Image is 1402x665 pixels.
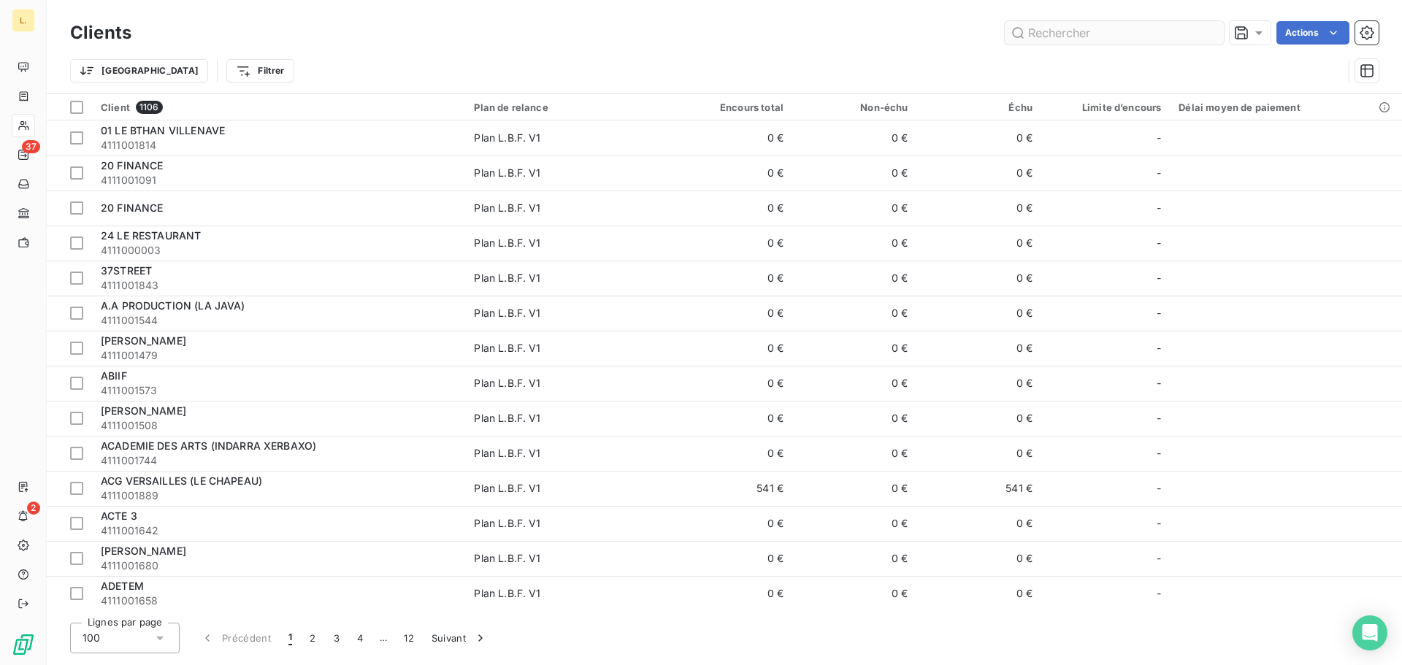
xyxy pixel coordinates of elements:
[792,471,916,506] td: 0 €
[916,296,1041,331] td: 0 €
[792,401,916,436] td: 0 €
[27,501,40,515] span: 2
[474,586,540,601] div: Plan L.B.F. V1
[1157,376,1161,391] span: -
[1352,615,1387,650] div: Open Intercom Messenger
[101,545,186,557] span: [PERSON_NAME]
[474,306,540,320] div: Plan L.B.F. V1
[668,541,792,576] td: 0 €
[916,191,1041,226] td: 0 €
[474,201,540,215] div: Plan L.B.F. V1
[792,331,916,366] td: 0 €
[372,626,395,650] span: …
[792,226,916,261] td: 0 €
[101,383,456,398] span: 4111001573
[916,261,1041,296] td: 0 €
[1157,551,1161,566] span: -
[474,551,540,566] div: Plan L.B.F. V1
[668,401,792,436] td: 0 €
[1179,101,1393,113] div: Délai moyen de paiement
[395,623,423,653] button: 12
[668,471,792,506] td: 541 €
[101,278,456,293] span: 4111001843
[1005,21,1224,45] input: Rechercher
[83,631,100,645] span: 100
[101,404,186,417] span: [PERSON_NAME]
[792,576,916,611] td: 0 €
[191,623,280,653] button: Précédent
[474,516,540,531] div: Plan L.B.F. V1
[925,101,1032,113] div: Échu
[916,471,1041,506] td: 541 €
[474,376,540,391] div: Plan L.B.F. V1
[474,271,540,285] div: Plan L.B.F. V1
[325,623,348,653] button: 3
[1157,411,1161,426] span: -
[474,341,540,355] div: Plan L.B.F. V1
[1157,341,1161,355] span: -
[12,9,35,32] div: L.
[916,506,1041,541] td: 0 €
[101,523,456,538] span: 4111001642
[1157,516,1161,531] span: -
[70,20,131,46] h3: Clients
[677,101,784,113] div: Encours total
[1276,21,1349,45] button: Actions
[1157,201,1161,215] span: -
[916,576,1041,611] td: 0 €
[668,191,792,226] td: 0 €
[916,331,1041,366] td: 0 €
[101,101,130,113] span: Client
[792,366,916,401] td: 0 €
[474,166,540,180] div: Plan L.B.F. V1
[1157,131,1161,145] span: -
[792,155,916,191] td: 0 €
[792,120,916,155] td: 0 €
[916,226,1041,261] td: 0 €
[668,366,792,401] td: 0 €
[101,418,456,433] span: 4111001508
[101,159,164,172] span: 20 FINANCE
[916,436,1041,471] td: 0 €
[301,623,324,653] button: 2
[792,191,916,226] td: 0 €
[916,401,1041,436] td: 0 €
[668,226,792,261] td: 0 €
[474,101,659,113] div: Plan de relance
[101,369,127,382] span: ABIIF
[101,580,144,592] span: ADETEM
[668,296,792,331] td: 0 €
[101,488,456,503] span: 4111001889
[792,541,916,576] td: 0 €
[280,623,301,653] button: 1
[101,138,456,153] span: 4111001814
[1157,236,1161,250] span: -
[101,124,225,137] span: 01 LE BTHAN VILLENAVE
[101,439,316,452] span: ACADEMIE DES ARTS (INDARRA XERBAXO)
[916,541,1041,576] td: 0 €
[101,593,456,608] span: 4111001658
[801,101,908,113] div: Non-échu
[916,155,1041,191] td: 0 €
[792,261,916,296] td: 0 €
[101,243,456,258] span: 4111000003
[1157,586,1161,601] span: -
[1157,271,1161,285] span: -
[101,453,456,468] span: 4111001744
[348,623,372,653] button: 4
[474,446,540,461] div: Plan L.B.F. V1
[474,131,540,145] div: Plan L.B.F. V1
[101,558,456,573] span: 4111001680
[668,506,792,541] td: 0 €
[668,155,792,191] td: 0 €
[792,296,916,331] td: 0 €
[474,236,540,250] div: Plan L.B.F. V1
[1157,446,1161,461] span: -
[423,623,497,653] button: Suivant
[101,173,456,188] span: 4111001091
[101,313,456,328] span: 4111001544
[668,436,792,471] td: 0 €
[101,229,201,242] span: 24 LE RESTAURANT
[916,120,1041,155] td: 0 €
[474,481,540,496] div: Plan L.B.F. V1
